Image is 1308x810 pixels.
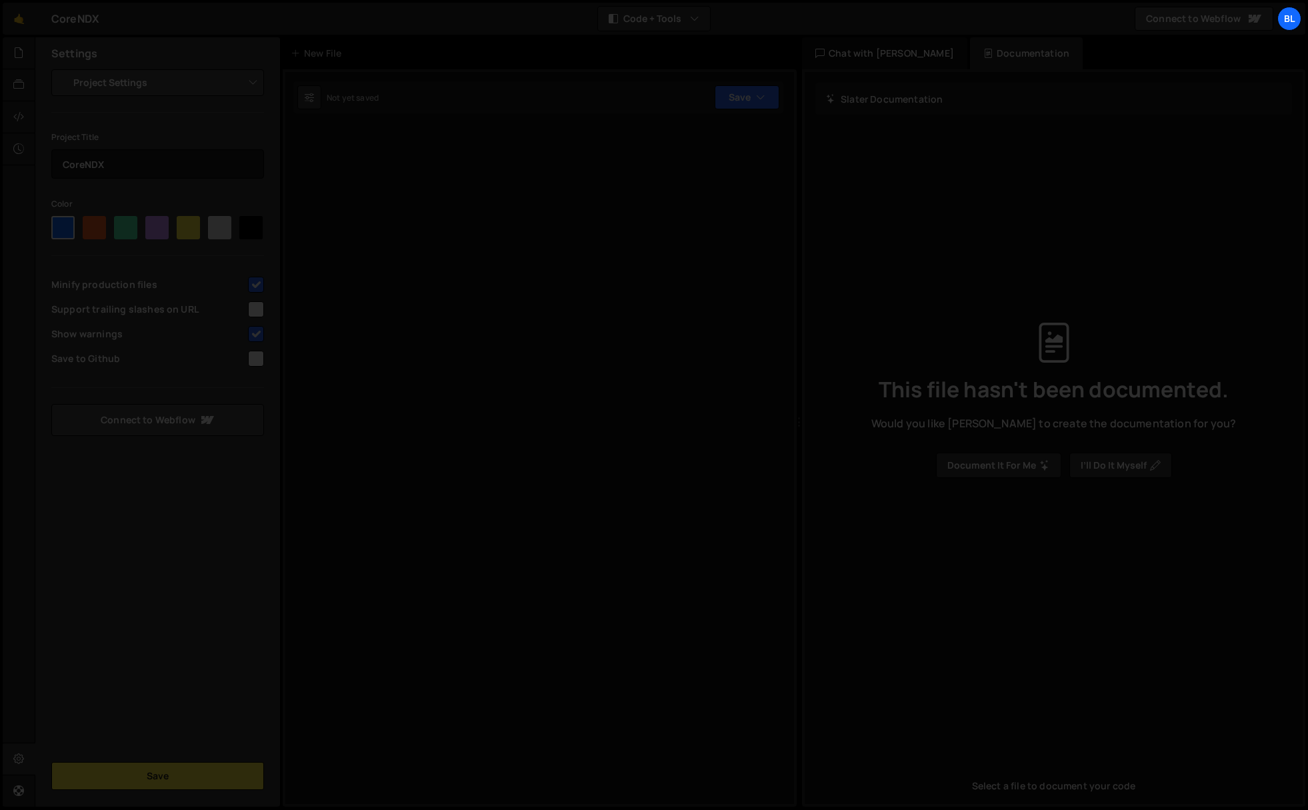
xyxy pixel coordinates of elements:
[51,327,246,341] span: Show warnings
[51,278,246,291] span: Minify production files
[51,197,73,211] label: Color
[1069,453,1172,478] button: I’ll do it myself
[51,303,246,316] span: Support trailing slashes on URL
[51,131,99,144] label: Project Title
[1277,7,1301,31] a: Bl
[3,3,35,35] a: 🤙
[51,762,264,790] button: Save
[291,47,347,60] div: New File
[802,37,967,69] div: Chat with [PERSON_NAME]
[936,453,1061,478] button: Document it for me
[598,7,710,31] button: Code + Tools
[826,93,943,105] h2: Slater Documentation
[51,149,264,179] input: Project name
[51,46,97,61] h2: Settings
[51,352,246,365] span: Save to Github
[715,85,779,109] button: Save
[327,92,379,103] div: Not yet saved
[871,416,1236,431] span: Would you like [PERSON_NAME] to create the documentation for you?
[51,404,264,436] a: Connect to Webflow
[51,11,99,27] div: CoreNDX
[970,37,1083,69] div: Documentation
[879,379,1229,400] span: This file hasn't been documented.
[1135,7,1273,31] a: Connect to Webflow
